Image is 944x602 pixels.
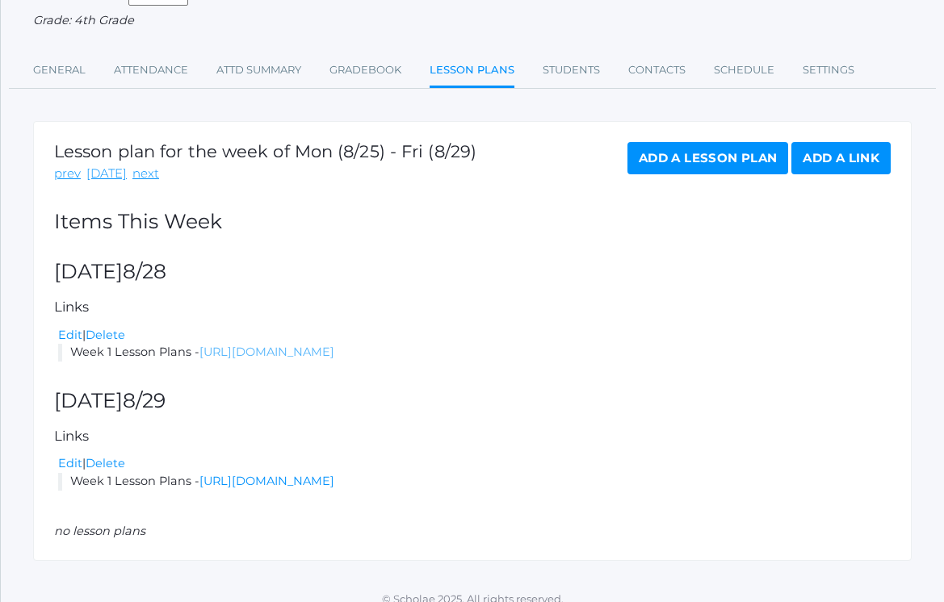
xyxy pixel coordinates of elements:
[58,344,891,362] li: Week 1 Lesson Plans -
[430,54,514,89] a: Lesson Plans
[33,54,86,86] a: General
[54,142,476,161] h1: Lesson plan for the week of Mon (8/25) - Fri (8/29)
[123,388,166,412] span: 8/29
[54,211,891,233] h2: Items This Week
[86,165,127,183] a: [DATE]
[58,455,891,473] div: |
[58,328,82,342] a: Edit
[714,54,774,86] a: Schedule
[58,473,891,491] li: Week 1 Lesson Plans -
[628,54,686,86] a: Contacts
[791,142,891,174] a: Add a Link
[114,54,188,86] a: Attendance
[54,299,891,314] h5: Links
[329,54,401,86] a: Gradebook
[132,165,159,183] a: next
[54,429,891,443] h5: Links
[199,474,334,488] a: [URL][DOMAIN_NAME]
[123,259,166,283] span: 8/28
[54,165,81,183] a: prev
[33,12,912,30] div: Grade: 4th Grade
[54,390,891,412] h2: [DATE]
[54,261,891,283] h2: [DATE]
[86,328,125,342] a: Delete
[86,456,125,470] a: Delete
[58,456,82,470] a: Edit
[216,54,301,86] a: Attd Summary
[543,54,600,86] a: Students
[54,524,145,538] em: no lesson plans
[627,142,788,174] a: Add a Lesson Plan
[199,345,334,359] a: [URL][DOMAIN_NAME]
[58,327,891,345] div: |
[803,54,854,86] a: Settings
